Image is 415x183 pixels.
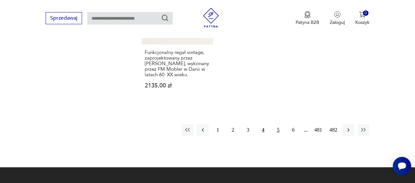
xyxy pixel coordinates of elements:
[327,124,339,136] button: 482
[227,124,239,136] button: 2
[334,11,341,18] img: Ikonka użytkownika
[355,11,369,26] button: 0Koszyk
[46,16,82,21] a: Sprzedawaj
[287,124,299,136] button: 6
[330,11,345,26] button: Zaloguj
[145,83,210,88] p: 2135,00 zł
[296,11,319,26] a: Ikona medaluPatyna B2B
[212,124,224,136] button: 1
[393,157,411,175] iframe: Smartsupp widget button
[272,124,284,136] button: 5
[359,11,365,18] img: Ikona koszyka
[46,12,82,24] button: Sprzedawaj
[201,8,221,27] img: Patyna - sklep z meblami i dekoracjami vintage
[363,10,368,16] div: 0
[257,124,269,136] button: 4
[304,11,311,18] img: Ikona medalu
[296,11,319,26] button: Patyna B2B
[330,19,345,26] p: Zaloguj
[145,50,210,78] h3: Funkcjonalny regał vintage, zaprojektowany przez [PERSON_NAME]; wykonany przez FM Mobler w Danii ...
[355,19,369,26] p: Koszyk
[296,19,319,26] p: Patyna B2B
[161,14,169,22] button: Szukaj
[242,124,254,136] button: 3
[312,124,324,136] button: 481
